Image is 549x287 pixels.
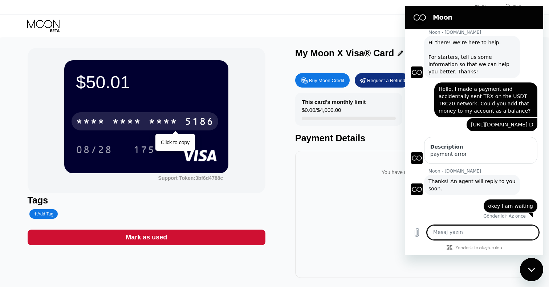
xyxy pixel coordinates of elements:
div: Mark as used [126,233,167,242]
div: Click to copy [161,140,190,145]
div: This card’s monthly limit [302,99,366,105]
div: Payment Details [295,133,533,143]
div: 08/28 [70,141,118,159]
div: FAQ [496,4,522,11]
div: $0.00 / $4,000.00 [302,107,341,117]
div: Request a Refund [355,73,409,88]
div: Add Tag [29,209,58,219]
div: Buy Moon Credit [295,73,350,88]
div: FAQ [513,5,522,10]
div: 175 [133,145,155,157]
div: Buy Moon Credit [309,77,344,84]
div: Add Tag [34,211,53,217]
div: Request a Refund [367,77,405,84]
div: EN [474,4,496,11]
div: 08/28 [76,145,112,157]
iframe: Mesajlaşma penceresini başlatma düğmesi, görüşme devam ediyor [520,258,543,281]
iframe: Mesajlaşma penceresi [405,6,543,255]
div: 5186 [185,117,214,128]
div: You have no transactions yet [301,162,527,182]
div: $50.01 [76,72,217,92]
div: Support Token:3bf6d4788c [158,175,223,181]
div: Support Token: 3bf6d4788c [158,175,223,181]
div: My Moon X Visa® Card [295,48,394,58]
div: Tags [28,195,265,206]
div: 175 [128,141,160,159]
div: Mark as used [28,230,265,245]
div: EN [482,5,488,10]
